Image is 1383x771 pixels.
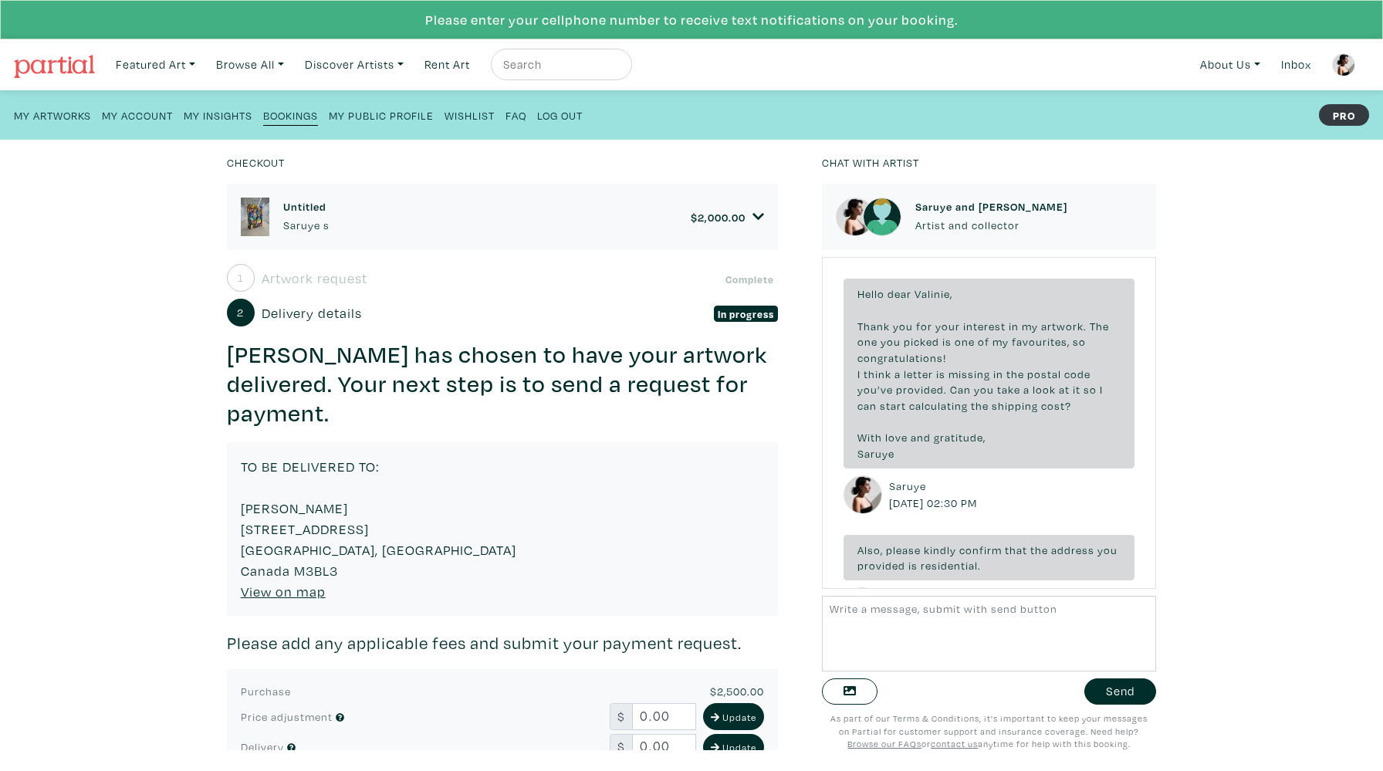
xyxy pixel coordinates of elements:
a: Browse our FAQs [847,738,921,749]
img: phpThumb.php [844,587,882,626]
span: I [857,367,861,381]
button: Update [703,703,764,730]
span: you’ve [857,382,893,397]
input: Negative number for discount [632,703,696,730]
p: Please add any applicable fees and submit your payment request. [227,630,779,656]
h6: $ [691,211,746,224]
a: Wishlist [445,104,495,125]
small: My Artworks [14,108,91,123]
small: My Account [102,108,173,123]
a: Featured Art [109,49,202,80]
small: Checkout [227,155,285,170]
span: of [978,334,989,349]
span: you [974,382,994,397]
span: dear [888,286,911,301]
span: favourites, [1012,334,1070,349]
small: Chat with artist [822,155,919,170]
small: Update [722,740,756,755]
h6: Untitled [283,200,330,213]
p: Saruye s [283,217,330,234]
span: think [864,367,891,381]
span: you [893,319,913,333]
span: Saruye [857,446,894,461]
span: a [1023,382,1030,397]
a: View on map [241,583,326,600]
input: Search [502,55,617,74]
span: With [857,430,882,445]
small: Update [722,710,756,725]
img: phpThumb.php [836,198,874,236]
span: congratulations! [857,350,946,365]
span: provided. [896,382,947,397]
span: In progress [714,306,779,321]
span: calculating [909,398,968,413]
small: My Insights [184,108,252,123]
span: postal [1027,367,1061,381]
img: phpThumb.php [241,198,270,236]
h6: Saruye and [PERSON_NAME] [915,200,1067,213]
span: my [1022,319,1038,333]
span: can [857,398,877,413]
span: provided [857,558,905,573]
span: address [1051,543,1094,557]
a: Log Out [537,104,583,125]
span: 2,000.00 [698,210,746,225]
span: Delivery details [262,303,362,323]
span: so [1073,334,1086,349]
span: The [1090,319,1109,333]
a: My Artworks [14,104,91,125]
span: the [1030,543,1048,557]
span: kindly [924,543,956,557]
span: cost? [1041,398,1071,413]
span: interest [963,319,1006,333]
span: in [993,367,1003,381]
span: that [1005,543,1027,557]
span: confirm [959,543,1002,557]
span: you [881,334,901,349]
small: As part of our Terms & Conditions, it's important to keep your messages on Partial for customer s... [830,712,1148,749]
span: is [942,334,952,349]
img: phpThumb.php [1332,53,1355,76]
a: Inbox [1274,49,1318,80]
span: your [935,319,960,333]
small: My Public Profile [329,108,434,123]
div: TO BE DELIVERED TO: [PERSON_NAME] [STREET_ADDRESS] [GEOGRAPHIC_DATA], [GEOGRAPHIC_DATA] Canada M3BL3 [227,442,779,616]
span: $ [610,734,633,761]
a: Untitled Saruye s [283,200,330,233]
span: Valinie, [915,286,952,301]
span: my [992,334,1009,349]
span: you [1097,543,1118,557]
span: Artwork request [262,268,367,289]
span: it [1073,382,1080,397]
span: the [971,398,989,413]
button: Update [703,734,764,761]
span: artwork. [1041,319,1087,333]
a: My Insights [184,104,252,125]
span: one [857,334,877,349]
a: $2,000.00 [691,210,765,224]
span: shipping [992,398,1038,413]
small: Saruye [DATE] 02:30 PM [889,478,981,511]
span: is [936,367,945,381]
small: Bookings [263,108,318,123]
span: start [880,398,906,413]
span: $ [610,703,633,730]
button: Send [1084,678,1156,705]
a: My Public Profile [329,104,434,125]
span: a [894,367,901,381]
small: 2 [237,307,244,318]
span: Delivery [241,739,284,754]
span: take [997,382,1020,397]
img: phpThumb.php [844,475,882,514]
span: Purchase [241,684,291,698]
strong: PRO [1319,104,1369,126]
span: the [1006,367,1024,381]
a: My Account [102,104,173,125]
span: at [1059,382,1070,397]
small: FAQ [506,108,526,123]
span: Hello [857,286,884,301]
span: code [1064,367,1091,381]
a: Browse All [209,49,291,80]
